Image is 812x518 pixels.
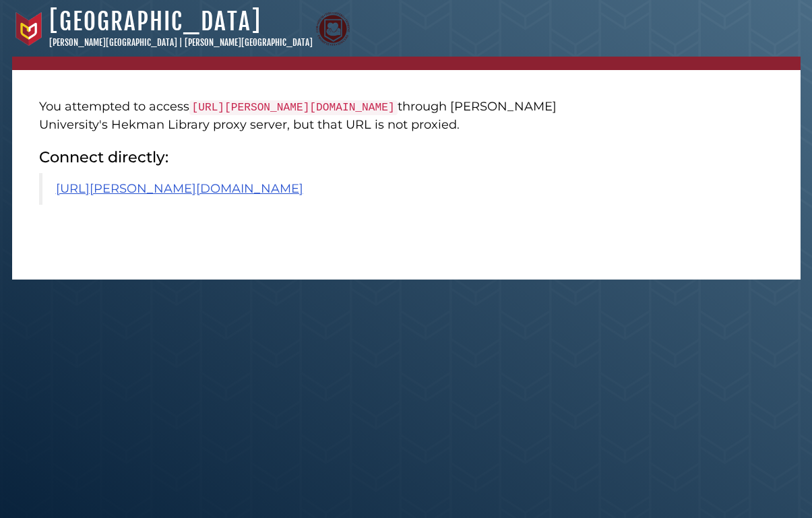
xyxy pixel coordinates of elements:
[49,36,313,50] p: [PERSON_NAME][GEOGRAPHIC_DATA] | [PERSON_NAME][GEOGRAPHIC_DATA]
[12,57,801,70] nav: breadcrumb
[39,148,582,166] h2: Connect directly:
[189,100,398,115] code: [URL][PERSON_NAME][DOMAIN_NAME]
[56,181,303,196] a: [URL][PERSON_NAME][DOMAIN_NAME]
[39,98,582,134] p: You attempted to access through [PERSON_NAME] University's Hekman Library proxy server, but that ...
[49,7,261,36] a: [GEOGRAPHIC_DATA]
[12,12,46,46] img: Calvin University
[316,12,350,46] img: Calvin Theological Seminary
